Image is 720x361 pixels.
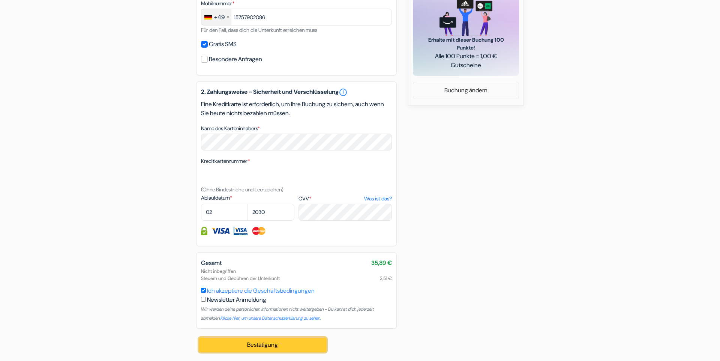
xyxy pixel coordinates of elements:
[413,83,519,98] a: Buchung ändern
[209,39,237,50] label: Gratis SMS
[371,259,392,268] span: 35,89 €
[339,88,348,97] a: error_outline
[199,338,326,352] button: Bestätigung
[251,227,267,235] img: Master Card
[201,9,231,25] div: Germany (Deutschland): +49
[201,100,392,118] p: Eine Kreditkarte ist erforderlich, um Ihre Buchung zu sichern, auch wenn Sie heute nichts bezahle...
[214,13,225,22] div: +49
[201,306,374,321] small: Wir werden deine persönlichen Informationen nicht weitergeben - Du kannst dich jederzeit abmelden.
[201,27,317,33] small: Für den Fall, dass dich die Unterkunft erreichen muss
[380,275,392,282] span: 2,51 €
[201,125,260,132] label: Name des Karteninhabers
[201,259,222,267] span: Gesamt
[298,195,392,203] label: CVV
[201,268,392,282] div: Nicht inbegriffen Steuern und Gebühren der Unterkunft
[211,227,230,235] img: Visa
[364,195,392,203] a: Was ist das?
[201,9,392,26] input: 1512 3456789
[422,36,510,52] span: Erhalte mit dieser Buchung 100 Punkte!
[422,52,510,70] span: Alle 100 Punkte = 1,00 € Gutscheine
[207,295,266,304] label: Newsletter Anmeldung
[220,315,321,321] a: Klicke hier, um unsere Datenschutzerklärung zu sehen.
[201,227,207,235] img: Kreditkarteninformationen sind vollständig verschlüsselt und gesichert
[201,88,392,97] h5: 2. Zahlungsweise - Sicherheit und Verschlüsselung
[209,54,262,65] label: Besondere Anfragen
[234,227,247,235] img: Visa Electron
[201,194,294,202] label: Ablaufdatum
[201,186,283,193] small: (Ohne Bindestriche und Leerzeichen)
[207,287,315,295] a: Ich akzeptiere die Geschäftsbedingungen
[201,157,250,165] label: Kreditkartennummer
